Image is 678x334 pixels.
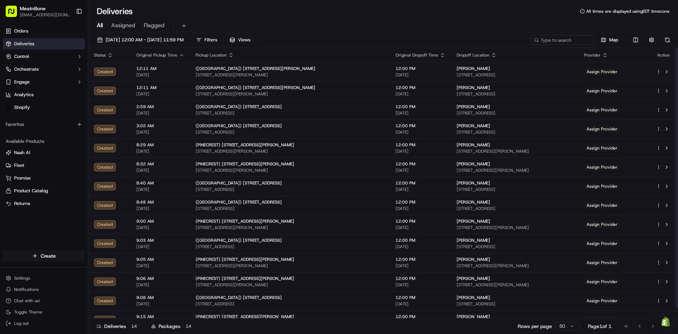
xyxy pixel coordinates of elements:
button: Control [3,51,85,62]
span: [STREET_ADDRESS][PERSON_NAME] [457,282,573,288]
div: 📗 [7,103,13,109]
span: Analytics [14,92,34,98]
span: [DATE] [395,148,445,154]
span: Status [94,52,106,58]
span: 12:00 PM [395,276,445,281]
p: Welcome 👋 [7,28,129,40]
span: Toggle Theme [14,309,42,315]
span: [STREET_ADDRESS][PERSON_NAME] [196,148,384,154]
span: (PINECREST) [STREET_ADDRESS][PERSON_NAME] [196,218,294,224]
span: [STREET_ADDRESS] [196,110,384,116]
button: Log out [3,318,85,328]
span: [PERSON_NAME] [457,218,490,224]
span: Filters [204,37,217,43]
span: [PERSON_NAME] [457,161,490,167]
img: Shopify logo [6,105,11,110]
button: Create [3,250,85,262]
span: ([GEOGRAPHIC_DATA]) [STREET_ADDRESS] [196,238,282,243]
button: Settings [3,273,85,283]
a: Product Catalog [6,188,82,194]
span: 9:15 AM [136,314,184,320]
span: 12:00 PM [395,104,445,110]
input: Got a question? Start typing here... [18,46,127,53]
span: 9:06 AM [136,276,184,281]
span: Assign Provider [584,68,620,76]
span: Notifications [14,287,39,292]
span: [STREET_ADDRESS] [457,206,573,211]
span: Provider [584,52,601,58]
span: [PERSON_NAME] [457,180,490,186]
span: [STREET_ADDRESS] [457,129,573,135]
span: 12:11 AM [136,85,184,90]
a: Orders [3,25,85,37]
span: Deliveries [14,41,34,47]
button: Orchestrate [3,64,85,75]
span: 8:29 AM [136,142,184,148]
span: Promise [14,175,31,181]
span: 12:00 PM [395,161,445,167]
span: Product Catalog [14,188,48,194]
span: [STREET_ADDRESS][PERSON_NAME] [196,225,384,230]
span: [DATE] [136,168,184,173]
span: [STREET_ADDRESS] [457,244,573,250]
span: Assigned [111,21,135,30]
span: Assign Provider [584,240,620,247]
span: [PERSON_NAME] [457,257,490,262]
span: [DATE] [136,263,184,269]
span: 3:02 AM [136,123,184,129]
a: Analytics [3,89,85,100]
span: [DATE] [395,263,445,269]
span: Assign Provider [584,259,620,266]
button: [DATE] 12:00 AM - [DATE] 11:59 PM [94,35,187,45]
span: [DATE] [136,301,184,307]
img: Nash [7,7,21,21]
span: Assign Provider [584,163,620,171]
span: Assign Provider [584,87,620,95]
div: 14 [129,323,139,329]
button: Notifications [3,285,85,294]
span: [DATE] [395,187,445,192]
span: [DATE] [136,244,184,250]
span: Assign Provider [584,316,620,324]
a: Promise [6,175,82,181]
div: Start new chat [24,68,116,75]
span: [PERSON_NAME] [457,314,490,320]
button: Filters [193,35,220,45]
span: [STREET_ADDRESS][PERSON_NAME] [196,91,384,97]
span: [DATE] [395,110,445,116]
div: Packages [151,323,194,330]
span: All times are displayed using EDT timezone [586,8,670,14]
button: Chat with us! [3,296,85,306]
span: 9:00 AM [136,218,184,224]
span: 12:00 PM [395,199,445,205]
span: [DATE] [136,206,184,211]
span: [STREET_ADDRESS][PERSON_NAME] [196,282,384,288]
span: [DATE] [136,187,184,192]
span: Dropoff Location [457,52,489,58]
span: [STREET_ADDRESS] [457,187,573,192]
span: [STREET_ADDRESS] [457,72,573,78]
span: Assign Provider [584,182,620,190]
span: Assign Provider [584,297,620,305]
span: [STREET_ADDRESS] [196,244,384,250]
span: 12:00 PM [395,180,445,186]
button: Returns [3,198,85,209]
span: [STREET_ADDRESS][PERSON_NAME] [457,225,573,230]
button: MeatnBone [20,5,46,12]
a: Shopify [3,102,85,113]
button: Toggle Theme [3,307,85,317]
span: [STREET_ADDRESS][PERSON_NAME] [196,168,384,173]
span: Control [14,53,29,60]
img: 1736555255976-a54dd68f-1ca7-489b-9aae-adbdc363a1c4 [7,68,20,80]
span: Views [238,37,250,43]
span: Pickup Location [196,52,227,58]
span: [STREET_ADDRESS] [457,301,573,307]
span: [STREET_ADDRESS][PERSON_NAME] [196,72,384,78]
span: ([GEOGRAPHIC_DATA]) [STREET_ADDRESS] [196,199,282,205]
span: Fleet [14,162,24,169]
h1: Deliveries [97,6,133,17]
span: All [97,21,103,30]
button: [EMAIL_ADDRESS][DOMAIN_NAME] [20,12,70,18]
button: Nash AI [3,147,85,158]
